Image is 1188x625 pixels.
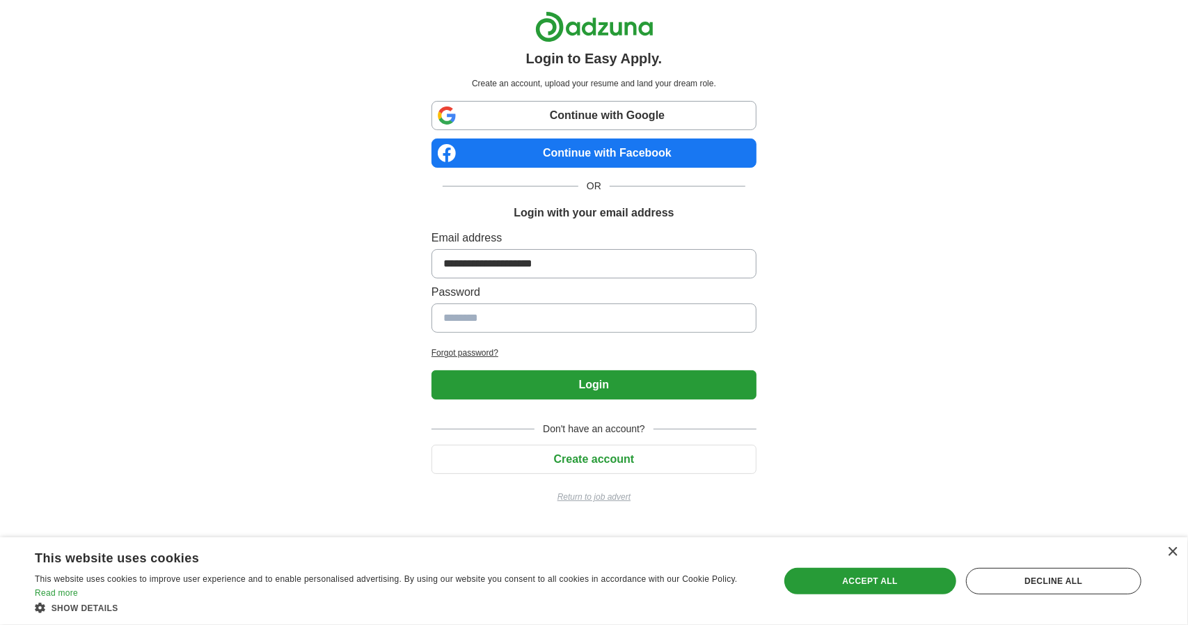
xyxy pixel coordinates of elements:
[434,77,754,90] p: Create an account, upload your resume and land your dream role.
[966,568,1141,594] div: Decline all
[35,588,78,598] a: Read more, opens a new window
[431,284,757,301] label: Password
[431,453,757,465] a: Create account
[431,370,757,399] button: Login
[431,347,757,359] a: Forgot password?
[514,205,674,221] h1: Login with your email address
[431,139,757,168] a: Continue with Facebook
[35,546,722,567] div: This website uses cookies
[35,574,738,584] span: This website uses cookies to improve user experience and to enable personalised advertising. By u...
[431,491,757,503] a: Return to job advert
[534,422,654,436] span: Don't have an account?
[1167,547,1178,557] div: Close
[431,101,757,130] a: Continue with Google
[431,230,757,246] label: Email address
[52,603,118,613] span: Show details
[535,11,654,42] img: Adzuna logo
[526,48,663,69] h1: Login to Easy Apply.
[784,568,956,594] div: Accept all
[431,445,757,474] button: Create account
[35,601,757,615] div: Show details
[578,179,610,193] span: OR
